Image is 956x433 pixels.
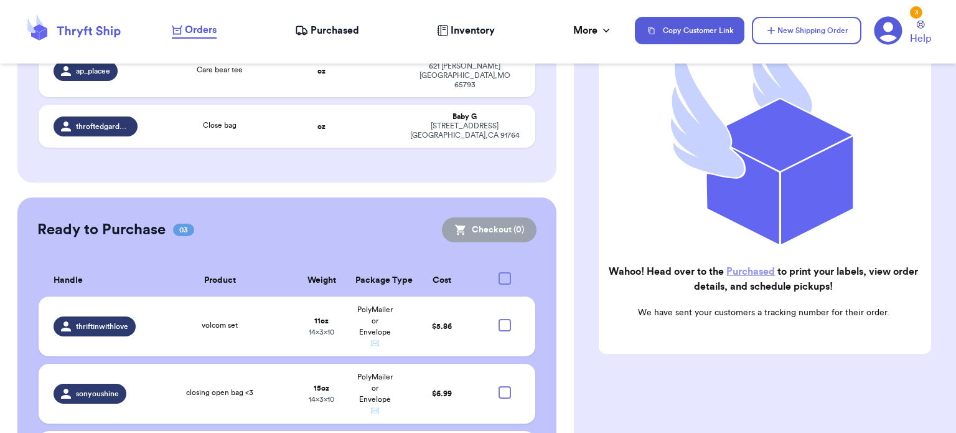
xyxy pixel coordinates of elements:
[432,390,452,397] span: $ 6.99
[54,274,83,287] span: Handle
[442,217,537,242] button: Checkout (0)
[609,307,919,319] p: We have sent your customers a tracking number for their order.
[357,373,393,414] span: PolyMailer or Envelope ✉️
[317,123,326,130] strong: oz
[295,265,349,297] th: Weight
[317,67,326,75] strong: oz
[202,321,238,329] span: volcom set
[145,265,294,297] th: Product
[573,23,612,38] div: More
[185,22,217,37] span: Orders
[314,384,329,392] strong: 15 oz
[76,121,131,131] span: throftedgarden4k
[409,62,520,90] div: 621 [PERSON_NAME] [GEOGRAPHIC_DATA] , MO 65793
[910,6,922,19] div: 3
[76,66,110,76] span: ap_placee
[37,220,166,240] h2: Ready to Purchase
[76,389,119,399] span: sonyoushine
[726,267,775,277] a: Purchased
[874,16,902,45] a: 3
[437,23,495,38] a: Inventory
[451,23,495,38] span: Inventory
[635,17,744,44] button: Copy Customer Link
[76,321,128,331] span: thriftinwithlove
[295,23,359,38] a: Purchased
[609,264,919,294] h2: Wahoo! Head over to the to print your labels, view order details, and schedule pickups!
[311,23,359,38] span: Purchased
[752,17,861,44] button: New Shipping Order
[203,121,237,129] span: Close bag
[432,323,452,330] span: $ 5.86
[309,396,334,403] span: 14 x 3 x 10
[357,306,393,347] span: PolyMailer or Envelope ✉️
[172,22,217,39] a: Orders
[409,121,520,140] div: [STREET_ADDRESS] [GEOGRAPHIC_DATA] , CA 91764
[309,328,334,336] span: 14 x 3 x 10
[173,224,194,236] span: 03
[910,21,931,46] a: Help
[186,389,253,396] span: closing open bag <3
[314,317,329,325] strong: 11 oz
[401,265,482,297] th: Cost
[348,265,401,297] th: Package Type
[409,112,520,121] div: Baby G
[910,31,931,46] span: Help
[197,66,243,74] span: Care bear tee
